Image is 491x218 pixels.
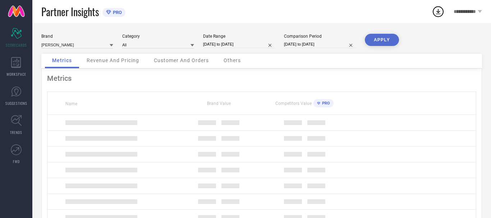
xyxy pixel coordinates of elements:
span: SCORECARDS [6,42,27,48]
span: Competitors Value [275,101,312,106]
span: PRO [111,10,122,15]
span: Others [224,57,241,63]
input: Select comparison period [284,41,356,48]
span: Name [65,101,77,106]
div: Date Range [203,34,275,39]
div: Category [122,34,194,39]
span: Brand Value [207,101,231,106]
span: Customer And Orders [154,57,209,63]
span: WORKSPACE [6,71,26,77]
div: Open download list [432,5,445,18]
span: PRO [320,101,330,106]
span: Metrics [52,57,72,63]
div: Metrics [47,74,476,83]
span: Partner Insights [41,4,99,19]
span: FWD [13,159,20,164]
button: APPLY [365,34,399,46]
div: Brand [41,34,113,39]
span: TRENDS [10,130,22,135]
input: Select date range [203,41,275,48]
span: SUGGESTIONS [5,101,27,106]
span: Revenue And Pricing [87,57,139,63]
div: Comparison Period [284,34,356,39]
